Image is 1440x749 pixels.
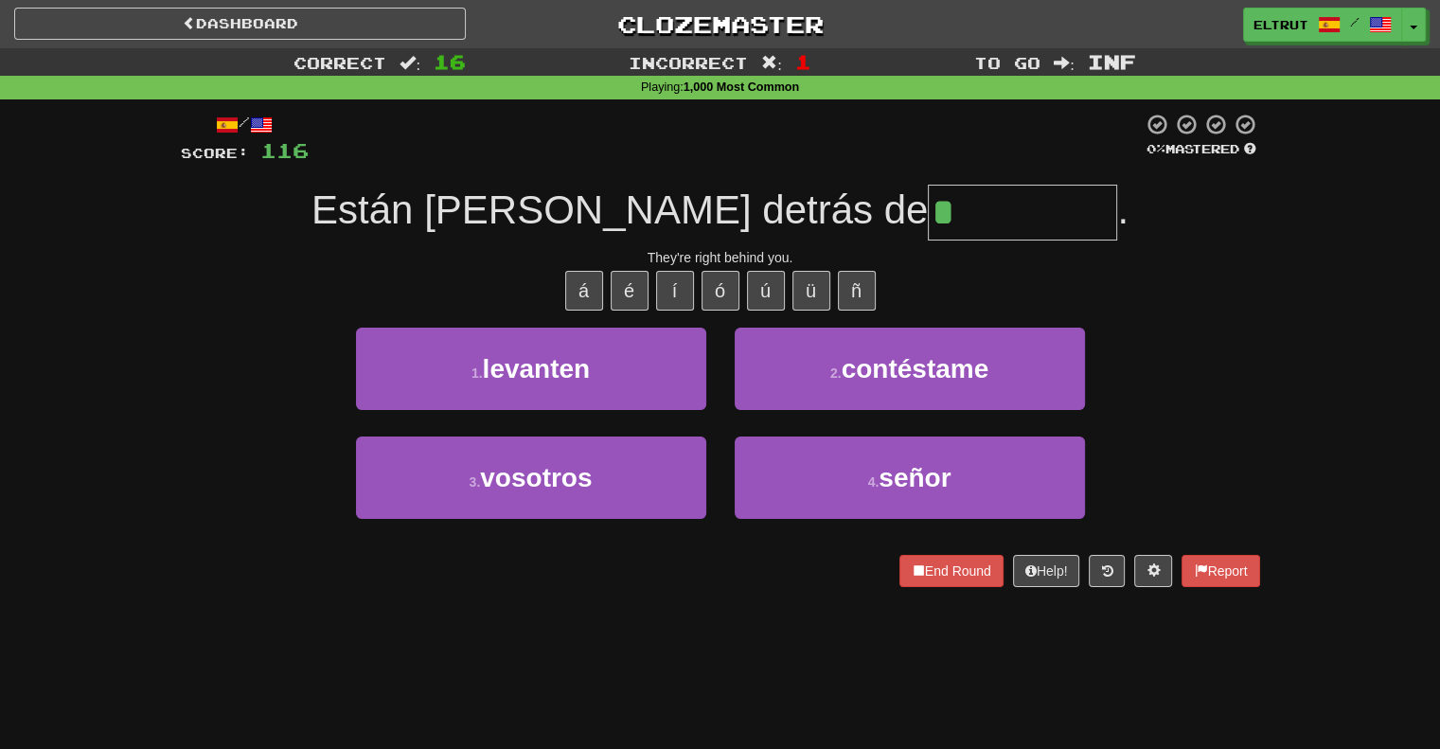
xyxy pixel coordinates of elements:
button: Help! [1013,555,1080,587]
span: levanten [483,354,591,383]
span: . [1117,187,1129,232]
div: Mastered [1143,141,1260,158]
button: 4.señor [735,437,1085,519]
small: 2 . [830,366,842,381]
span: : [761,55,782,71]
button: ó [702,271,739,311]
span: / [1350,15,1360,28]
small: 3 . [470,474,481,490]
span: 116 [260,138,309,162]
div: / [181,113,309,136]
button: Report [1182,555,1259,587]
span: 1 [795,50,811,73]
a: eltrut / [1243,8,1402,42]
button: End Round [899,555,1004,587]
a: Clozemaster [494,8,946,41]
span: : [1054,55,1075,71]
button: ú [747,271,785,311]
span: 16 [434,50,466,73]
span: eltrut [1253,16,1308,33]
span: Están [PERSON_NAME] detrás de [311,187,928,232]
span: contéstame [842,354,989,383]
small: 4 . [868,474,880,490]
button: ñ [838,271,876,311]
span: Correct [293,53,386,72]
span: To go [974,53,1040,72]
button: í [656,271,694,311]
small: 1 . [471,366,483,381]
span: 0 % [1147,141,1165,156]
span: Score: [181,145,249,161]
button: 2.contéstame [735,328,1085,410]
span: Incorrect [629,53,748,72]
span: Inf [1088,50,1136,73]
button: 3.vosotros [356,437,706,519]
span: vosotros [480,463,592,492]
span: : [400,55,420,71]
button: ü [792,271,830,311]
div: They're right behind you. [181,248,1260,267]
strong: 1,000 Most Common [684,80,799,94]
button: Round history (alt+y) [1089,555,1125,587]
button: á [565,271,603,311]
span: señor [879,463,951,492]
button: é [611,271,649,311]
a: Dashboard [14,8,466,40]
button: 1.levanten [356,328,706,410]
